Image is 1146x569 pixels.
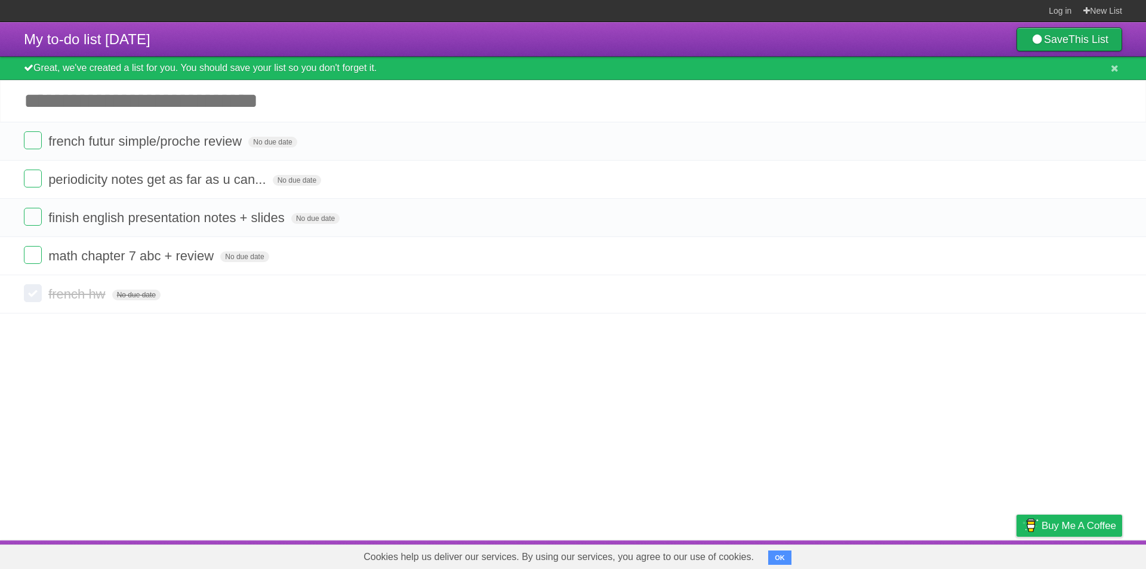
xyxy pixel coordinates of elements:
[768,550,791,565] button: OK
[24,284,42,302] label: Done
[1016,515,1122,537] a: Buy me a coffee
[291,213,340,224] span: No due date
[24,208,42,226] label: Done
[48,248,217,263] span: math chapter 7 abc + review
[1042,515,1116,536] span: Buy me a coffee
[248,137,297,147] span: No due date
[24,131,42,149] label: Done
[352,545,766,569] span: Cookies help us deliver our services. By using our services, you agree to our use of cookies.
[1016,27,1122,51] a: SaveThis List
[273,175,321,186] span: No due date
[1047,543,1122,566] a: Suggest a feature
[48,287,108,302] span: french hw
[1068,33,1108,45] b: This List
[960,543,987,566] a: Terms
[1022,515,1039,536] img: Buy me a coffee
[112,290,161,300] span: No due date
[48,210,288,225] span: finish english presentation notes + slides
[858,543,883,566] a: About
[24,31,150,47] span: My to-do list [DATE]
[897,543,945,566] a: Developers
[24,246,42,264] label: Done
[24,170,42,187] label: Done
[220,251,269,262] span: No due date
[48,172,269,187] span: periodicity notes get as far as u can...
[48,134,245,149] span: french futur simple/proche review
[1001,543,1032,566] a: Privacy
